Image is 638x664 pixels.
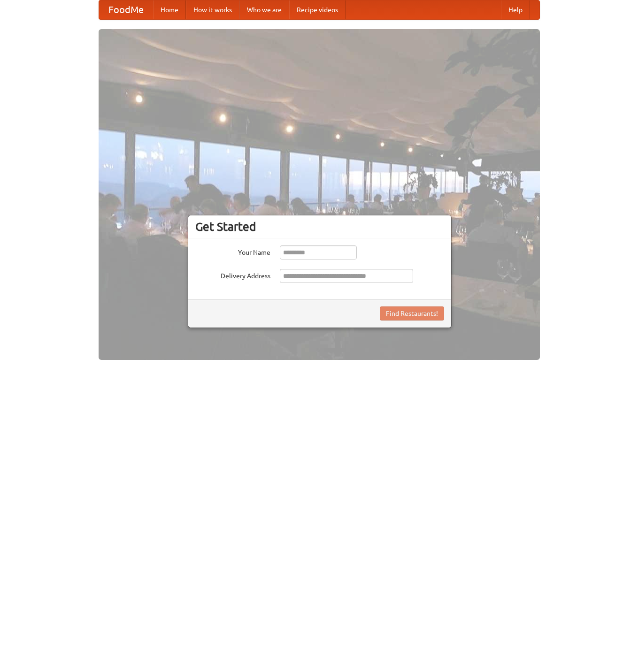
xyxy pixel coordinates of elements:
[153,0,186,19] a: Home
[195,220,444,234] h3: Get Started
[289,0,346,19] a: Recipe videos
[195,245,270,257] label: Your Name
[186,0,239,19] a: How it works
[99,0,153,19] a: FoodMe
[501,0,530,19] a: Help
[380,306,444,321] button: Find Restaurants!
[195,269,270,281] label: Delivery Address
[239,0,289,19] a: Who we are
